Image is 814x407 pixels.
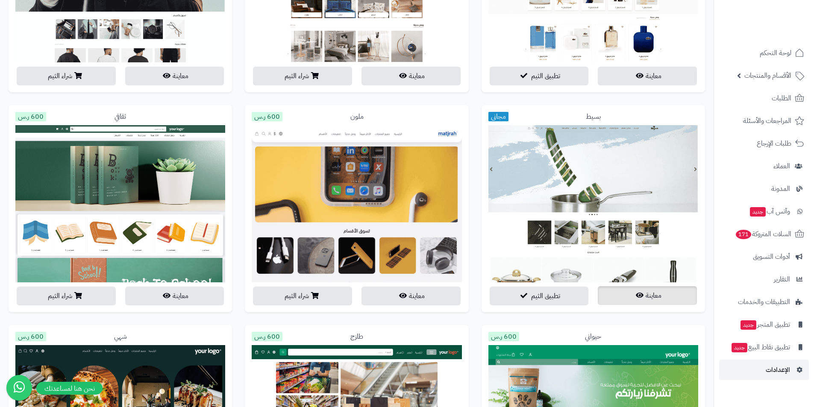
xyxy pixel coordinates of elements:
span: 600 ر.س [15,112,46,121]
span: التقارير [774,273,790,285]
span: 600 ر.س [252,112,282,121]
a: تطبيق المتجرجديد [719,314,809,335]
button: معاينة [125,287,224,305]
span: العملاء [773,160,790,172]
span: المدونة [771,183,790,195]
button: معاينة [125,67,224,85]
span: طلبات الإرجاع [757,138,791,149]
a: لوحة التحكم [719,43,809,63]
button: معاينة [361,67,461,85]
div: حيواني [488,332,698,342]
a: أدوات التسويق [719,246,809,267]
span: التطبيقات والخدمات [738,296,790,308]
a: السلات المتروكة171 [719,224,809,244]
a: الطلبات [719,88,809,108]
span: 600 ر.س [488,332,519,341]
a: التطبيقات والخدمات [719,292,809,312]
span: السلات المتروكة [735,228,791,240]
span: المراجعات والأسئلة [743,115,791,127]
a: المدونة [719,179,809,199]
span: تطبيق الثيم [531,291,560,301]
button: معاينة [598,286,697,305]
a: الإعدادات [719,360,809,380]
span: تطبيق المتجر [740,319,790,331]
span: تطبيق نقاط البيع [731,341,790,353]
button: شراء الثيم [253,287,352,305]
div: ثقافي [15,112,225,122]
div: ملون [252,112,461,122]
div: شهي [15,332,225,342]
div: طازج [252,332,461,342]
button: معاينة [361,287,461,305]
span: 600 ر.س [252,332,282,341]
span: وآتس آب [749,205,790,217]
span: الطلبات [772,92,791,104]
img: logo-2.png [756,18,806,36]
span: جديد [732,343,747,352]
button: معاينة [598,67,697,85]
div: بسيط [488,112,698,122]
button: شراء الثيم [17,287,116,305]
a: التقارير [719,269,809,290]
button: تطبيق الثيم [490,287,589,305]
span: جديد [741,320,756,330]
button: تطبيق الثيم [490,67,589,85]
span: الإعدادات [766,364,790,376]
span: جديد [750,207,766,217]
span: مجاني [488,112,508,121]
span: تطبيق الثيم [531,71,560,81]
span: 600 ر.س [15,332,46,341]
a: المراجعات والأسئلة [719,111,809,131]
a: تطبيق نقاط البيعجديد [719,337,809,357]
span: لوحة التحكم [760,47,791,59]
a: طلبات الإرجاع [719,133,809,154]
button: شراء الثيم [253,67,352,85]
span: الأقسام والمنتجات [744,70,791,82]
a: وآتس آبجديد [719,201,809,222]
a: العملاء [719,156,809,176]
button: شراء الثيم [17,67,116,85]
span: أدوات التسويق [753,251,790,263]
span: 171 [735,230,751,240]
